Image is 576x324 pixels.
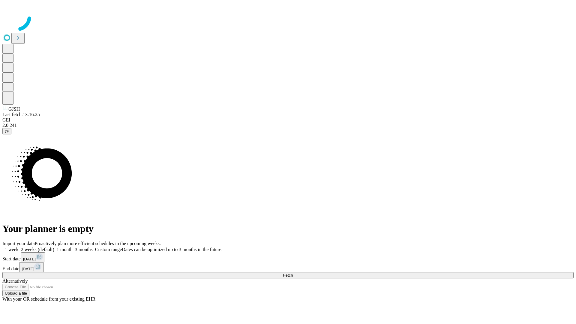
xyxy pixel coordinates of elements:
[2,278,28,283] span: Alternatively
[5,129,9,133] span: @
[2,290,29,296] button: Upload a file
[35,241,161,246] span: Proactively plan more efficient schedules in the upcoming weeks.
[122,247,222,252] span: Dates can be optimized up to 3 months in the future.
[2,262,574,272] div: End date
[5,247,19,252] span: 1 week
[2,272,574,278] button: Fetch
[95,247,122,252] span: Custom range
[75,247,93,252] span: 3 months
[2,241,35,246] span: Import your data
[2,112,40,117] span: Last fetch: 13:16:25
[2,117,574,123] div: GEI
[2,123,574,128] div: 2.0.241
[21,247,54,252] span: 2 weeks (default)
[57,247,73,252] span: 1 month
[19,262,44,272] button: [DATE]
[2,128,11,134] button: @
[8,106,20,112] span: GJSH
[23,257,36,261] span: [DATE]
[2,296,95,301] span: With your OR schedule from your existing EHR
[22,267,34,271] span: [DATE]
[21,252,45,262] button: [DATE]
[283,273,293,277] span: Fetch
[2,252,574,262] div: Start date
[2,223,574,234] h1: Your planner is empty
